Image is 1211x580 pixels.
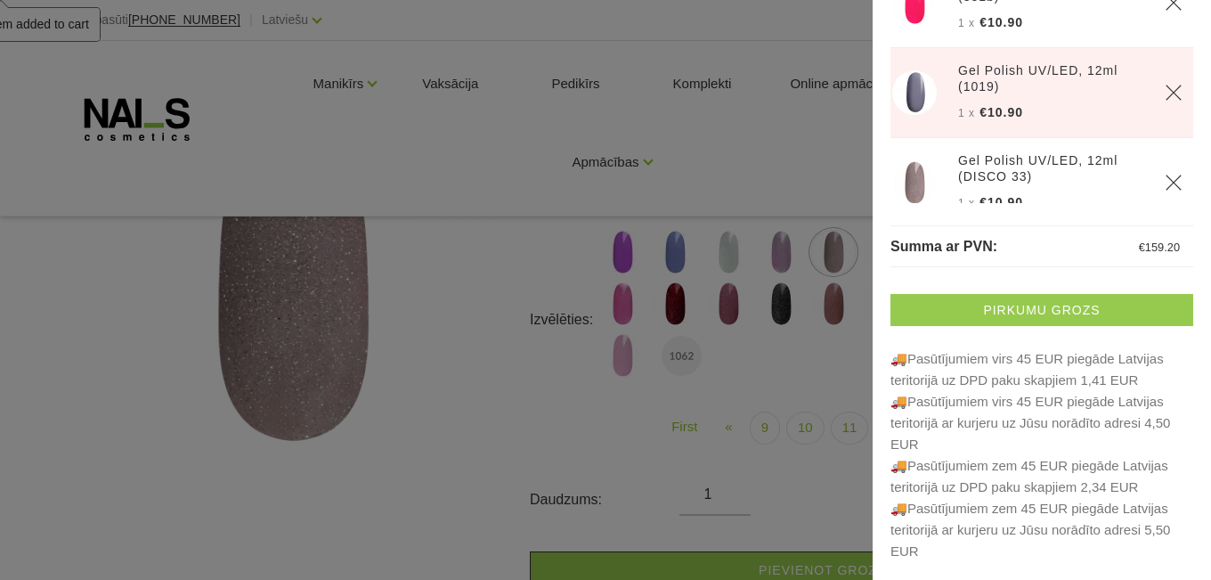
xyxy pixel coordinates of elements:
[979,15,1023,29] span: €10.90
[890,239,997,254] span: Summa ar PVN:
[890,294,1193,326] a: Pirkumu grozs
[890,348,1193,562] p: 🚚Pasūtījumiem virs 45 EUR piegāde Latvijas teritorijā uz DPD paku skapjiem 1,41 EUR 🚚Pasūtī...
[958,62,1143,94] a: Gel Polish UV/LED, 12ml (1019)
[958,197,975,209] span: 1 x
[979,105,1023,119] span: €10.90
[1139,241,1145,254] span: €
[1165,84,1183,102] a: Delete
[1145,241,1180,254] span: 159.20
[958,152,1143,184] a: Gel Polish UV/LED, 12ml (DISCO 33)
[958,107,975,119] span: 1 x
[979,195,1023,209] span: €10.90
[1165,174,1183,192] a: Delete
[958,17,975,29] span: 1 x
